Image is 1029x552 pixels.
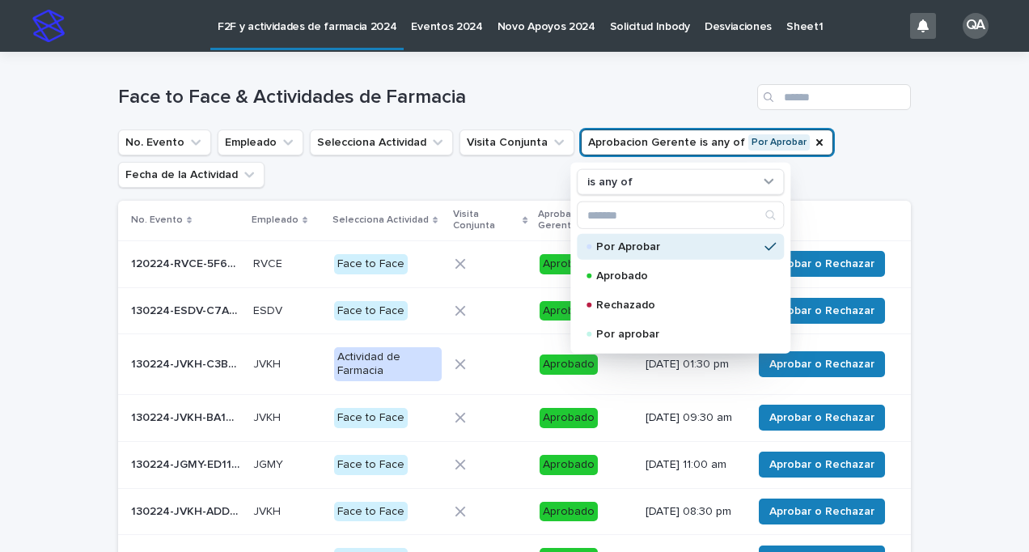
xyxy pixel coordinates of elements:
p: 130224-JVKH-ADD041 [131,502,243,519]
p: Visita Conjunta [453,206,519,236]
p: Aprobacion Gerente [538,206,625,236]
tr: 130224-JVKH-ADD041130224-JVKH-ADD041 JVKHJVKH Face to FaceAprobado[DATE] 08:30 pmAprobar o Rechazar [118,488,911,535]
input: Search [578,202,783,228]
button: Aprobar o Rechazar [759,405,885,431]
p: No. Evento [131,211,183,229]
div: Aprobado [540,301,598,321]
span: Aprobar o Rechazar [769,356,874,372]
p: Selecciona Actividad [332,211,429,229]
p: Empleado [252,211,299,229]
div: Face to Face [334,502,408,522]
span: Aprobar o Rechazar [769,456,874,473]
p: JVKH [253,408,284,425]
div: Face to Face [334,455,408,475]
p: 130224-JGMY-ED112C [131,455,243,472]
p: is any of [587,175,633,189]
p: Por Aprobar [596,241,758,253]
div: Aprobado [540,254,598,274]
span: Aprobar o Rechazar [769,256,874,272]
div: Actividad de Farmacia [334,347,443,381]
button: No. Evento [118,130,211,155]
div: QA [963,13,989,39]
p: [DATE] 11:00 am [646,458,739,472]
div: Aprobado [540,502,598,522]
span: Aprobar o Rechazar [769,410,874,426]
p: Por aprobar [596,329,758,340]
input: Search [757,84,911,110]
button: Selecciona Actividad [310,130,453,155]
span: Aprobar o Rechazar [769,503,874,520]
tr: 130224-JGMY-ED112C130224-JGMY-ED112C JGMYJGMY Face to FaceAprobado[DATE] 11:00 amAprobar o Rechazar [118,441,911,488]
div: Aprobado [540,455,598,475]
tr: 130224-JVKH-C3B30D130224-JVKH-C3B30D JVKHJVKH Actividad de FarmaciaAprobado[DATE] 01:30 pmAprobar... [118,334,911,395]
button: Aprobar o Rechazar [759,499,885,524]
p: 130224-ESDV-C7A822 [131,301,243,318]
button: Aprobar o Rechazar [759,251,885,277]
button: Visita Conjunta [459,130,574,155]
p: 130224-JVKH-C3B30D [131,355,243,372]
p: Rechazado [596,299,758,311]
p: [DATE] 01:30 pm [646,358,739,372]
tr: 120224-RVCE-5F613D120224-RVCE-5F613D RVCERVCE Face to FaceAprobado[DATE] 05:30 pmAprobar o Rechazar [118,240,911,287]
div: Face to Face [334,254,408,274]
div: Face to Face [334,301,408,321]
p: [DATE] 09:30 am [646,411,739,425]
p: JGMY [253,455,286,472]
div: Aprobado [540,355,598,375]
button: Aprobar o Rechazar [759,452,885,478]
button: Empleado [218,130,303,155]
button: Aprobacion Gerente [581,130,833,155]
div: Aprobado [540,408,598,428]
img: stacker-logo-s-only.png [32,10,65,42]
p: [DATE] 08:30 pm [646,505,739,519]
p: Aprobado [596,270,758,282]
tr: 130224-JVKH-BA1C82130224-JVKH-BA1C82 JVKHJVKH Face to FaceAprobado[DATE] 09:30 amAprobar o Rechazar [118,394,911,441]
p: JVKH [253,355,284,372]
button: Aprobar o Rechazar [759,351,885,377]
p: RVCE [253,254,286,271]
div: Search [577,202,784,229]
span: Aprobar o Rechazar [769,303,874,319]
p: 130224-JVKH-BA1C82 [131,408,243,425]
button: Aprobar o Rechazar [759,298,885,324]
p: ESDV [253,301,286,318]
div: Face to Face [334,408,408,428]
button: Fecha de la Actividad [118,162,265,188]
p: JVKH [253,502,284,519]
h1: Face to Face & Actividades de Farmacia [118,86,751,109]
tr: 130224-ESDV-C7A822130224-ESDV-C7A822 ESDVESDV Face to FaceAprobado[DATE] 08:00 amAprobar o Rechazar [118,287,911,334]
p: 120224-RVCE-5F613D [131,254,243,271]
